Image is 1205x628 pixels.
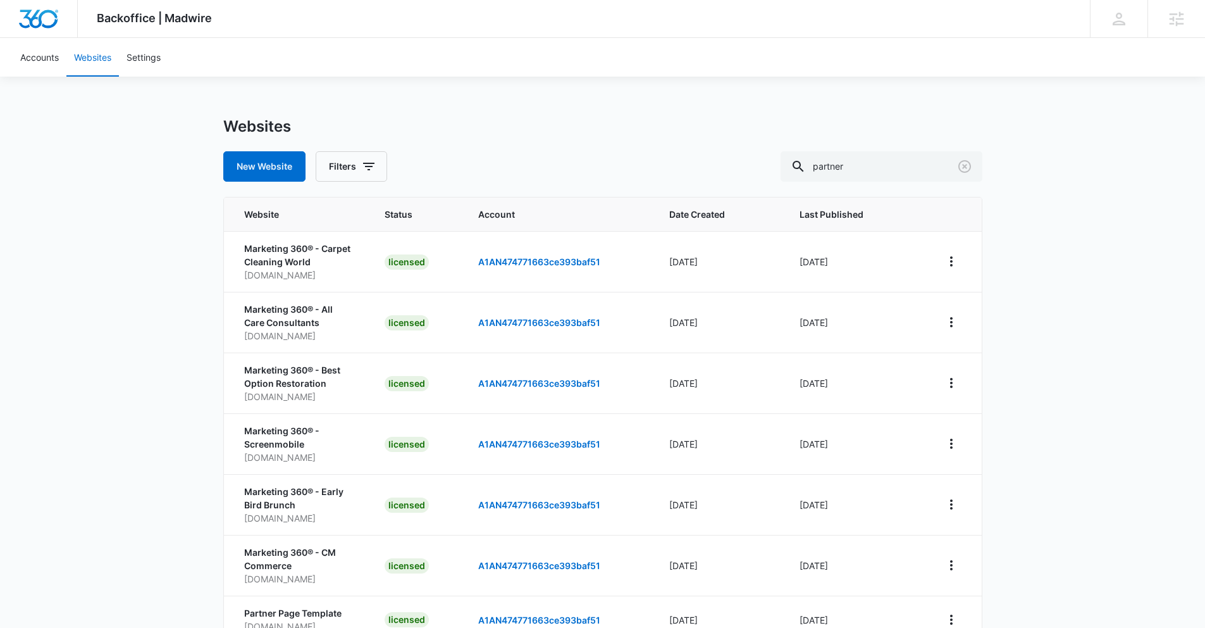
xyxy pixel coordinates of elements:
[223,151,306,182] button: New Website
[784,535,925,596] td: [DATE]
[800,208,892,221] span: Last Published
[385,498,429,513] div: licensed
[244,208,337,221] span: Website
[385,612,429,627] div: licensed
[654,231,785,292] td: [DATE]
[66,38,119,77] a: Websites
[781,151,982,182] input: Search
[941,373,961,393] button: View More
[941,494,961,515] button: View More
[784,231,925,292] td: [DATE]
[244,390,355,403] p: [DOMAIN_NAME]
[119,38,168,77] a: Settings
[478,256,600,267] a: A1AN474771663ce393baf51
[654,353,785,413] td: [DATE]
[13,38,66,77] a: Accounts
[244,424,355,451] p: Marketing 360® - Screenmobile
[478,615,600,625] a: A1AN474771663ce393baf51
[244,363,355,390] p: Marketing 360® - Best Option Restoration
[223,117,291,136] h1: Websites
[478,208,639,221] span: Account
[97,11,212,25] span: Backoffice | Madwire
[941,555,961,575] button: View More
[654,535,785,596] td: [DATE]
[784,413,925,474] td: [DATE]
[385,558,429,574] div: licensed
[478,560,600,571] a: A1AN474771663ce393baf51
[244,485,355,512] p: Marketing 360® - Early Bird Brunch
[784,353,925,413] td: [DATE]
[244,268,355,282] p: [DOMAIN_NAME]
[244,606,355,620] p: Partner Page Template
[385,315,429,330] div: licensed
[244,512,355,525] p: [DOMAIN_NAME]
[654,474,785,535] td: [DATE]
[955,156,975,177] button: Clear
[654,413,785,474] td: [DATE]
[478,439,600,449] a: A1AN474771663ce393baf51
[244,546,355,572] p: Marketing 360® - CM Commerce
[941,434,961,454] button: View More
[941,251,961,272] button: View More
[385,437,429,452] div: licensed
[478,499,600,510] a: A1AN474771663ce393baf51
[669,208,751,221] span: Date Created
[244,451,355,464] p: [DOMAIN_NAME]
[941,312,961,332] button: View More
[385,208,448,221] span: Status
[244,303,355,329] p: Marketing 360® - All Care Consultants
[244,329,355,342] p: [DOMAIN_NAME]
[784,292,925,353] td: [DATE]
[385,376,429,391] div: licensed
[244,242,355,268] p: Marketing 360® - Carpet Cleaning World
[316,151,387,182] button: Filters
[385,254,429,270] div: licensed
[654,292,785,353] td: [DATE]
[478,378,600,389] a: A1AN474771663ce393baf51
[478,317,600,328] a: A1AN474771663ce393baf51
[244,572,355,586] p: [DOMAIN_NAME]
[784,474,925,535] td: [DATE]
